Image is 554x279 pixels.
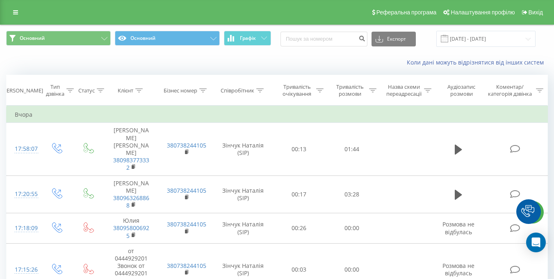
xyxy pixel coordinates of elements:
div: Тип дзвінка [46,83,64,97]
div: [PERSON_NAME] [2,87,43,94]
td: [PERSON_NAME] [PERSON_NAME] [104,123,159,175]
a: 380983773332 [113,156,149,171]
a: Коли дані можуть відрізнятися вiд інших систем [407,58,548,66]
td: Зінчук Наталія (SIP) [214,123,273,175]
td: Вчора [7,106,548,123]
td: 00:26 [273,213,326,244]
div: 17:15:26 [15,262,32,278]
div: Тривалість розмови [333,83,367,97]
div: Статус [78,87,95,94]
div: Співробітник [221,87,254,94]
div: 17:58:07 [15,141,32,157]
a: 380958006925 [113,224,149,239]
td: 01:44 [326,123,378,175]
td: Зінчук Наталія (SIP) [214,175,273,213]
span: Налаштування профілю [451,9,515,16]
div: Клієнт [118,87,133,94]
div: 17:18:09 [15,220,32,236]
button: Основний [6,31,111,46]
a: 380738244105 [167,187,206,194]
button: Графік [224,31,271,46]
button: Експорт [372,32,416,46]
span: Розмова не відбулась [442,220,474,235]
span: Реферальна програма [376,9,437,16]
span: Графік [240,35,256,41]
div: 17:20:55 [15,186,32,202]
span: Вихід [529,9,543,16]
span: Розмова не відбулась [442,262,474,277]
td: 00:00 [326,213,378,244]
span: Основний [20,35,45,42]
div: Коментар/категорія дзвінка [486,83,534,97]
button: Основний [115,31,219,46]
td: 03:28 [326,175,378,213]
a: 380963268868 [113,194,149,209]
div: Open Intercom Messenger [526,233,546,252]
input: Пошук за номером [280,32,367,46]
td: 00:13 [273,123,326,175]
div: Назва схеми переадресації [386,83,422,97]
td: [PERSON_NAME] [104,175,159,213]
td: Юлия [104,213,159,244]
td: 00:17 [273,175,326,213]
a: 380738244105 [167,220,206,228]
div: Бізнес номер [164,87,197,94]
div: Тривалість очікування [280,83,314,97]
div: Аудіозапис розмови [441,83,482,97]
a: 380738244105 [167,262,206,270]
td: Зінчук Наталія (SIP) [214,213,273,244]
a: 380738244105 [167,141,206,149]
